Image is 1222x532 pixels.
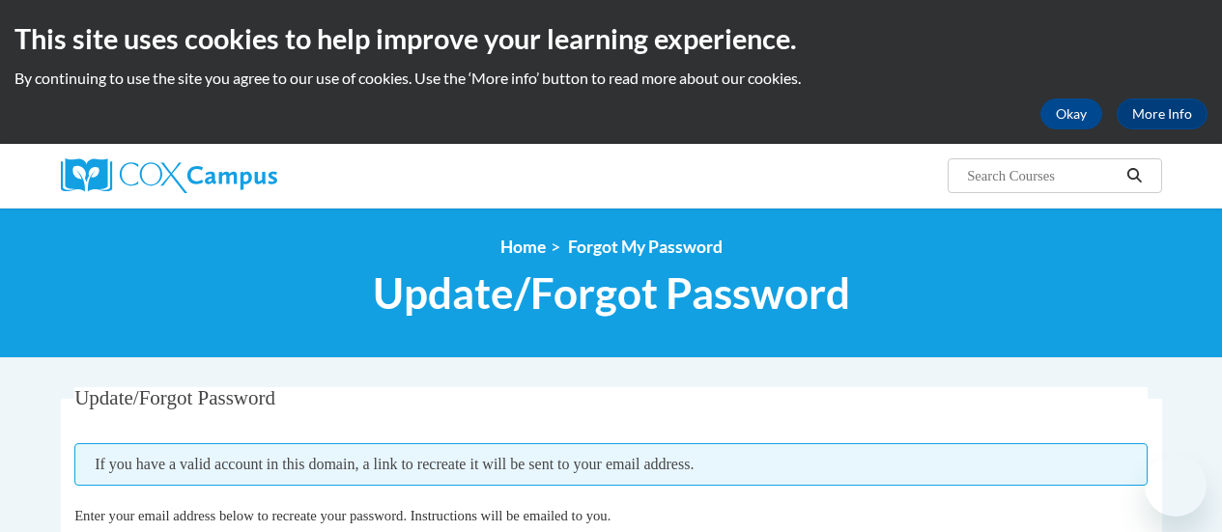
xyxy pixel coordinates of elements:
[61,158,409,193] a: Cox Campus
[14,19,1208,58] h2: This site uses cookies to help improve your learning experience.
[74,386,275,409] span: Update/Forgot Password
[1040,98,1102,129] button: Okay
[61,158,277,193] img: Cox Campus
[965,164,1120,187] input: Search Courses
[1120,164,1149,187] button: Search
[1117,98,1208,129] a: More Info
[74,508,611,523] span: Enter your email address below to recreate your password. Instructions will be emailed to you.
[373,267,850,319] span: Update/Forgot Password
[568,237,723,257] span: Forgot My Password
[14,68,1208,89] p: By continuing to use the site you agree to our use of cookies. Use the ‘More info’ button to read...
[500,237,546,257] a: Home
[74,443,1148,486] span: If you have a valid account in this domain, a link to recreate it will be sent to your email addr...
[1145,455,1207,517] iframe: Button to launch messaging window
